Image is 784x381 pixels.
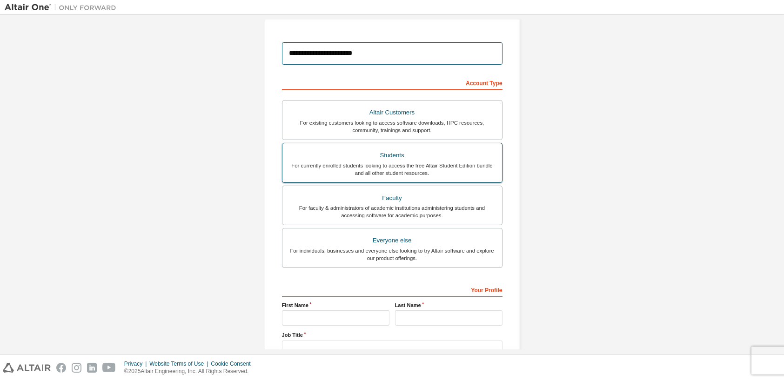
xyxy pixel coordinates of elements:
[282,301,389,309] label: First Name
[102,363,116,373] img: youtube.svg
[288,192,496,205] div: Faculty
[288,119,496,134] div: For existing customers looking to access software downloads, HPC resources, community, trainings ...
[3,363,51,373] img: altair_logo.svg
[124,360,149,368] div: Privacy
[282,75,503,90] div: Account Type
[288,149,496,162] div: Students
[87,363,97,373] img: linkedin.svg
[395,301,503,309] label: Last Name
[288,106,496,119] div: Altair Customers
[288,247,496,262] div: For individuals, businesses and everyone else looking to try Altair software and explore our prod...
[124,368,256,375] p: © 2025 Altair Engineering, Inc. All Rights Reserved.
[288,234,496,247] div: Everyone else
[288,162,496,177] div: For currently enrolled students looking to access the free Altair Student Edition bundle and all ...
[5,3,121,12] img: Altair One
[282,282,503,297] div: Your Profile
[56,363,66,373] img: facebook.svg
[149,360,211,368] div: Website Terms of Use
[288,204,496,219] div: For faculty & administrators of academic institutions administering students and accessing softwa...
[72,363,81,373] img: instagram.svg
[211,360,256,368] div: Cookie Consent
[282,331,503,339] label: Job Title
